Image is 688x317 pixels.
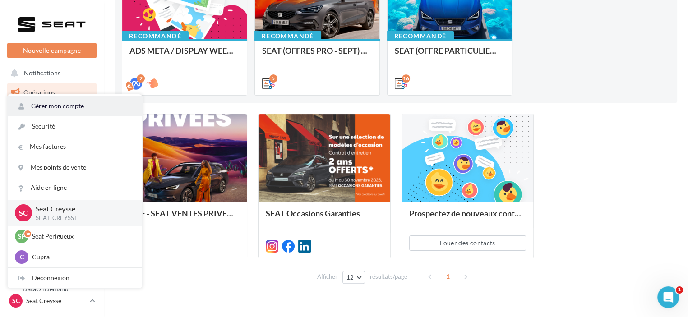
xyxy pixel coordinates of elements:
div: 2 [137,74,145,83]
span: SP [18,232,26,241]
a: SC Seat Creysse [7,292,97,309]
a: Gérer mon compte [8,96,142,116]
a: Médiathèque [5,196,98,215]
div: Recommandé [254,31,321,41]
div: Prospectez de nouveaux contacts [409,209,526,227]
span: SC [12,296,20,305]
span: 12 [346,274,354,281]
div: Recommandé [122,31,189,41]
a: Mes points de vente [8,157,142,178]
p: SEAT-CREYSSE [36,214,128,222]
p: Seat Creysse [36,204,128,214]
span: Afficher [317,272,337,281]
a: PLV et print personnalisable [5,240,98,267]
span: 1 [676,286,683,294]
div: Déconnexion [8,268,142,288]
button: Nouvelle campagne [7,43,97,58]
div: SOME - SEAT VENTES PRIVEES [122,209,240,227]
a: Calendrier [5,218,98,237]
button: Louer des contacts [409,235,526,251]
div: Recommandé [387,31,454,41]
div: ADS META / DISPLAY WEEK-END Extraordinaire (JPO) Septembre 2025 [129,46,240,64]
div: SEAT Occasions Garanties [266,209,383,227]
span: 1 [441,269,455,284]
span: résultats/page [370,272,407,281]
a: Sécurité [8,116,142,137]
a: Visibilité en ligne [5,129,98,147]
span: SC [19,208,28,218]
div: 16 [402,74,410,83]
a: Contacts [5,173,98,192]
span: Notifications [24,69,60,77]
div: 5 [269,74,277,83]
a: Aide en ligne [8,178,142,198]
div: SEAT (OFFRES PRO - SEPT) - SOCIAL MEDIA [262,46,372,64]
a: Mes factures [8,137,142,157]
button: 12 [342,271,365,284]
span: C [20,253,24,262]
p: Seat Creysse [26,296,86,305]
iframe: Intercom live chat [657,286,679,308]
a: Opérations [5,83,98,102]
div: SEAT (OFFRE PARTICULIER - SEPT) - SOCIAL MEDIA [395,46,505,64]
p: Cupra [32,253,131,262]
span: Opérations [23,88,55,96]
a: Campagnes [5,151,98,170]
a: Boîte de réception [5,105,98,124]
a: Campagnes DataOnDemand [5,271,98,297]
p: Seat Périgueux [32,232,131,241]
